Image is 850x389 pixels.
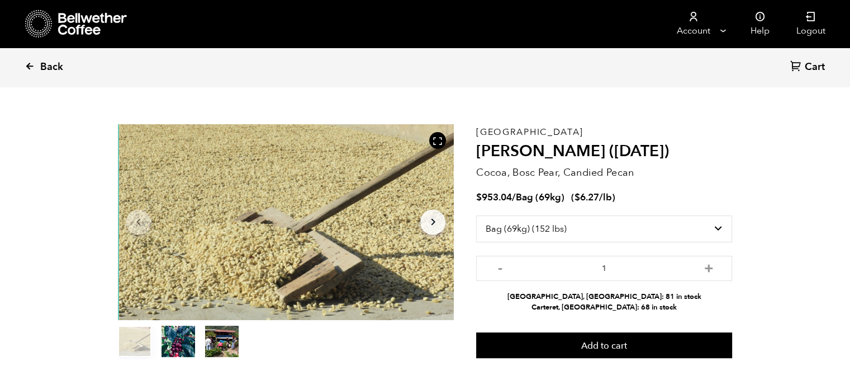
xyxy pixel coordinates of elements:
button: - [493,261,507,273]
button: Add to cart [476,332,732,358]
span: $ [476,191,482,204]
span: $ [574,191,580,204]
span: Bag (69kg) [516,191,564,204]
li: [GEOGRAPHIC_DATA], [GEOGRAPHIC_DATA]: 81 in stock [476,292,732,302]
button: + [701,261,715,273]
span: Cart [805,60,825,74]
p: Cocoa, Bosc Pear, Candied Pecan [476,165,732,180]
bdi: 953.04 [476,191,512,204]
li: Carteret, [GEOGRAPHIC_DATA]: 68 in stock [476,302,732,313]
span: Back [40,60,63,74]
span: / [512,191,516,204]
bdi: 6.27 [574,191,599,204]
a: Cart [790,60,828,75]
span: ( ) [571,191,615,204]
h2: [PERSON_NAME] ([DATE]) [476,142,732,161]
span: /lb [599,191,612,204]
